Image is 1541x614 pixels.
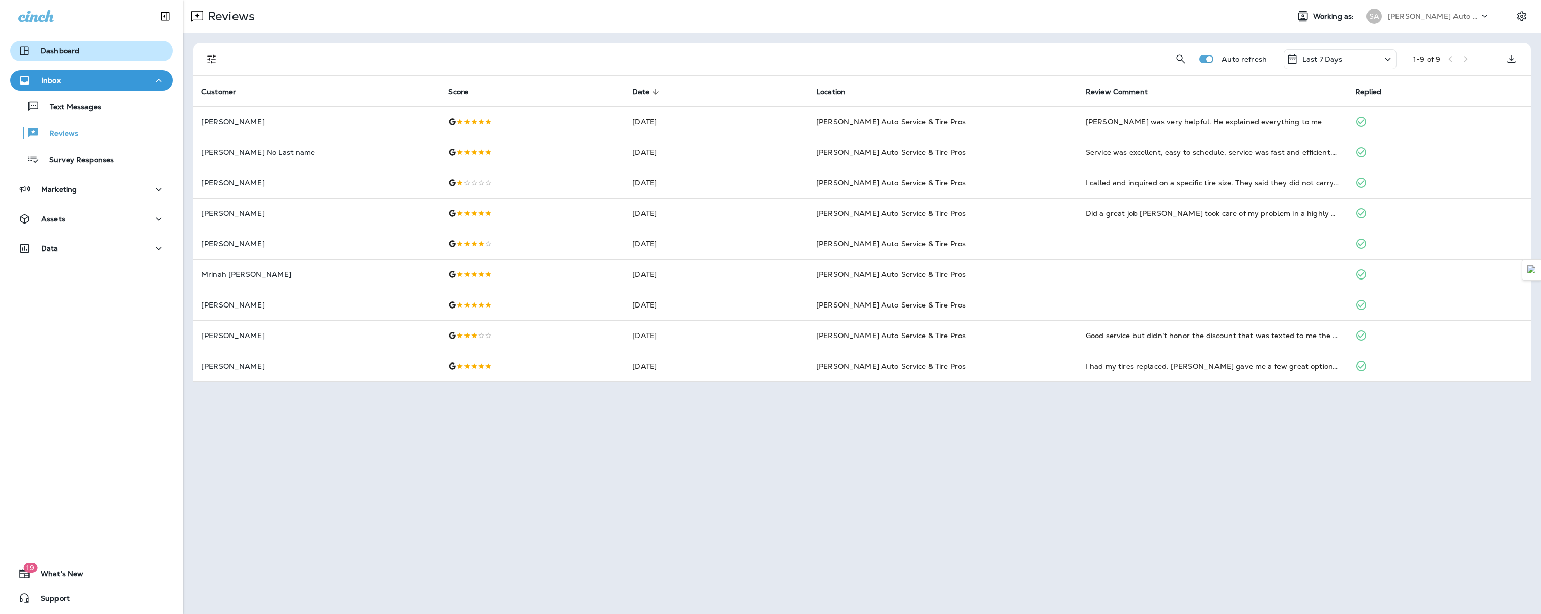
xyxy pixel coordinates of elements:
span: Replied [1355,87,1395,96]
p: [PERSON_NAME] [201,331,432,340]
p: Last 7 Days [1302,55,1343,63]
span: Customer [201,88,236,96]
span: [PERSON_NAME] Auto Service & Tire Pros [816,300,966,310]
span: [PERSON_NAME] Auto Service & Tire Pros [816,239,966,248]
p: [PERSON_NAME] [201,209,432,217]
td: [DATE] [624,198,808,229]
span: Working as: [1313,12,1356,21]
div: Service was excellent, easy to schedule, service was fast and efficient. I will definitely be cal... [1086,147,1339,157]
span: Replied [1355,88,1382,96]
span: Customer [201,87,249,96]
div: SA [1366,9,1382,24]
p: [PERSON_NAME] [201,362,432,370]
button: Text Messages [10,96,173,117]
span: [PERSON_NAME] Auto Service & Tire Pros [816,331,966,340]
p: [PERSON_NAME] Auto Service & Tire Pros [1388,12,1479,20]
p: Inbox [41,76,61,85]
span: Date [632,87,663,96]
td: [DATE] [624,259,808,290]
td: [DATE] [624,168,808,198]
td: [DATE] [624,320,808,351]
button: Search Reviews [1171,49,1191,69]
div: Luis Flores was very helpful. He explained everything to me [1086,117,1339,127]
button: 19What's New [10,564,173,584]
span: Date [632,88,650,96]
p: Reviews [39,129,78,139]
span: [PERSON_NAME] Auto Service & Tire Pros [816,178,966,187]
span: Review Comment [1086,88,1148,96]
div: I called and inquired on a specific tire size. They said they did not carry it, but could order f... [1086,178,1339,188]
p: Survey Responses [39,156,114,165]
img: Detect Auto [1527,265,1536,274]
div: 1 - 9 of 9 [1413,55,1440,63]
button: Support [10,588,173,608]
button: Collapse Sidebar [151,6,180,26]
span: [PERSON_NAME] Auto Service & Tire Pros [816,361,966,371]
button: Assets [10,209,173,229]
span: [PERSON_NAME] Auto Service & Tire Pros [816,148,966,157]
td: [DATE] [624,106,808,137]
p: Auto refresh [1222,55,1267,63]
span: [PERSON_NAME] Auto Service & Tire Pros [816,209,966,218]
button: Filters [201,49,222,69]
td: [DATE] [624,229,808,259]
p: [PERSON_NAME] [201,179,432,187]
p: [PERSON_NAME] [201,240,432,248]
span: Score [448,87,481,96]
button: Reviews [10,122,173,144]
p: Text Messages [40,103,101,113]
span: What's New [31,570,83,582]
button: Survey Responses [10,149,173,170]
button: Data [10,238,173,259]
p: Marketing [41,185,77,193]
td: [DATE] [624,351,808,381]
td: [DATE] [624,137,808,168]
span: Location [816,88,846,96]
span: Support [31,594,70,606]
p: Mrinah [PERSON_NAME] [201,270,432,278]
span: [PERSON_NAME] Auto Service & Tire Pros [816,117,966,126]
p: [PERSON_NAME] No Last name [201,148,432,156]
p: Assets [41,215,65,223]
span: Location [816,87,859,96]
button: Settings [1513,7,1531,25]
span: 19 [23,563,37,573]
div: Good service but didn’t honor the discount that was texted to me the week before [1086,330,1339,341]
p: Dashboard [41,47,79,55]
p: Data [41,244,59,253]
div: I had my tires replaced. Rick gave me a few great options. The service was very fast and friendly... [1086,361,1339,371]
button: Marketing [10,179,173,200]
p: Reviews [203,9,255,24]
span: [PERSON_NAME] Auto Service & Tire Pros [816,270,966,279]
td: [DATE] [624,290,808,320]
p: [PERSON_NAME] [201,301,432,309]
button: Export as CSV [1501,49,1522,69]
div: Did a great job Adrian took care of my problem in a highly professional manner [1086,208,1339,218]
span: Score [448,88,468,96]
span: Review Comment [1086,87,1161,96]
button: Dashboard [10,41,173,61]
button: Inbox [10,70,173,91]
p: [PERSON_NAME] [201,118,432,126]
